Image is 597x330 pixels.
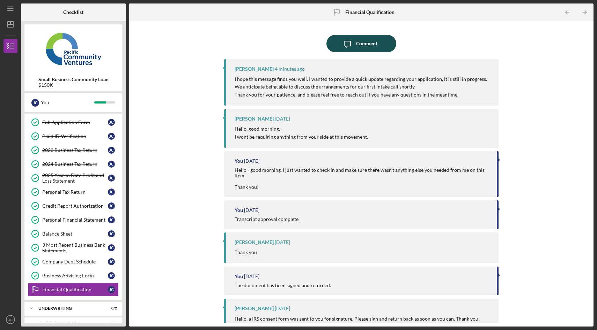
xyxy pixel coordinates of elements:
a: Plaid ID VerificationJC [28,129,119,143]
time: 2025-08-04 17:47 [244,158,259,164]
a: 2025 Year to Date Profit and Loss StatementJC [28,171,119,185]
a: 2024 Business Tax ReturnJC [28,157,119,171]
div: Personal Tax Return [42,189,108,195]
div: Balance Sheet [42,231,108,237]
div: You [235,274,243,279]
a: Personal Tax ReturnJC [28,185,119,199]
div: J C [108,175,115,182]
div: Underwriting [38,306,99,310]
div: J C [108,147,115,154]
p: Thank you [235,248,257,256]
div: 2023 Business Tax Return [42,147,108,153]
a: Full Application FormJC [28,115,119,129]
div: You [235,158,243,164]
div: J C [108,216,115,223]
div: Comment [356,35,377,52]
div: 0 / 10 [104,322,117,326]
div: Credit Report Authorization [42,203,108,209]
div: J C [108,119,115,126]
div: [PERSON_NAME] [235,239,274,245]
button: Comment [326,35,396,52]
div: Prefunding Items [38,322,99,326]
div: J C [108,189,115,195]
div: J C [108,272,115,279]
time: 2025-08-11 19:21 [275,66,305,72]
button: JC [3,313,17,327]
p: Hello, good morning. I wont be requiring anything from your side at this movement. [235,125,368,141]
div: Hello - good morning. I just wanted to check in and make sure there wasn't anything else you need... [235,167,490,190]
div: You [41,97,94,108]
div: Company Debt Schedule [42,259,108,264]
img: Product logo [24,28,122,70]
a: 2023 Business Tax ReturnJC [28,143,119,157]
a: Business Advising FormJC [28,269,119,283]
div: $150K [38,82,109,88]
b: Financial Qualification [345,9,395,15]
time: 2025-07-31 18:28 [244,207,259,213]
div: 3 Most Recent Business Bank Statements [42,242,108,253]
div: J C [108,230,115,237]
div: J C [108,133,115,140]
time: 2025-07-31 17:37 [275,306,290,311]
div: J C [108,258,115,265]
div: [PERSON_NAME] [235,116,274,122]
a: Company Debt ScheduleJC [28,255,119,269]
time: 2025-07-31 18:14 [275,239,290,245]
time: 2025-07-31 17:54 [244,274,259,279]
a: Credit Report AuthorizationJC [28,199,119,213]
a: Balance SheetJC [28,227,119,241]
a: 3 Most Recent Business Bank StatementsJC [28,241,119,255]
text: JC [8,318,13,322]
div: Plaid ID Verification [42,133,108,139]
div: The document has been signed and returned. [235,283,331,288]
div: Full Application Form [42,120,108,125]
a: Personal Financial StatementJC [28,213,119,227]
div: 2025 Year to Date Profit and Loss Statement [42,172,108,184]
b: Checklist [63,9,83,15]
time: 2025-08-05 17:02 [275,116,290,122]
div: J C [108,244,115,251]
div: Business Advising Form [42,273,108,278]
div: Personal Financial Statement [42,217,108,223]
div: J C [31,99,39,107]
p: Hello, a IRS consent form was sent to you for signature. Please sign and return back as soon as y... [235,315,480,323]
div: Transcript approval complete. [235,216,300,222]
div: 2024 Business Tax Return [42,161,108,167]
div: [PERSON_NAME] [235,306,274,311]
div: J C [108,202,115,209]
div: J C [108,161,115,168]
div: [PERSON_NAME] [235,66,274,72]
div: Financial Qualification [42,287,108,292]
p: I hope this message finds you well. I wanted to provide a quick update regarding your application... [235,75,492,91]
div: J C [108,286,115,293]
div: You [235,207,243,213]
p: Thank you for your patience, and please feel free to reach out if you have any questions in the m... [235,91,492,99]
b: Small Business Community Loan [38,77,109,82]
a: Financial QualificationJC [28,283,119,297]
div: 0 / 2 [104,306,117,310]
